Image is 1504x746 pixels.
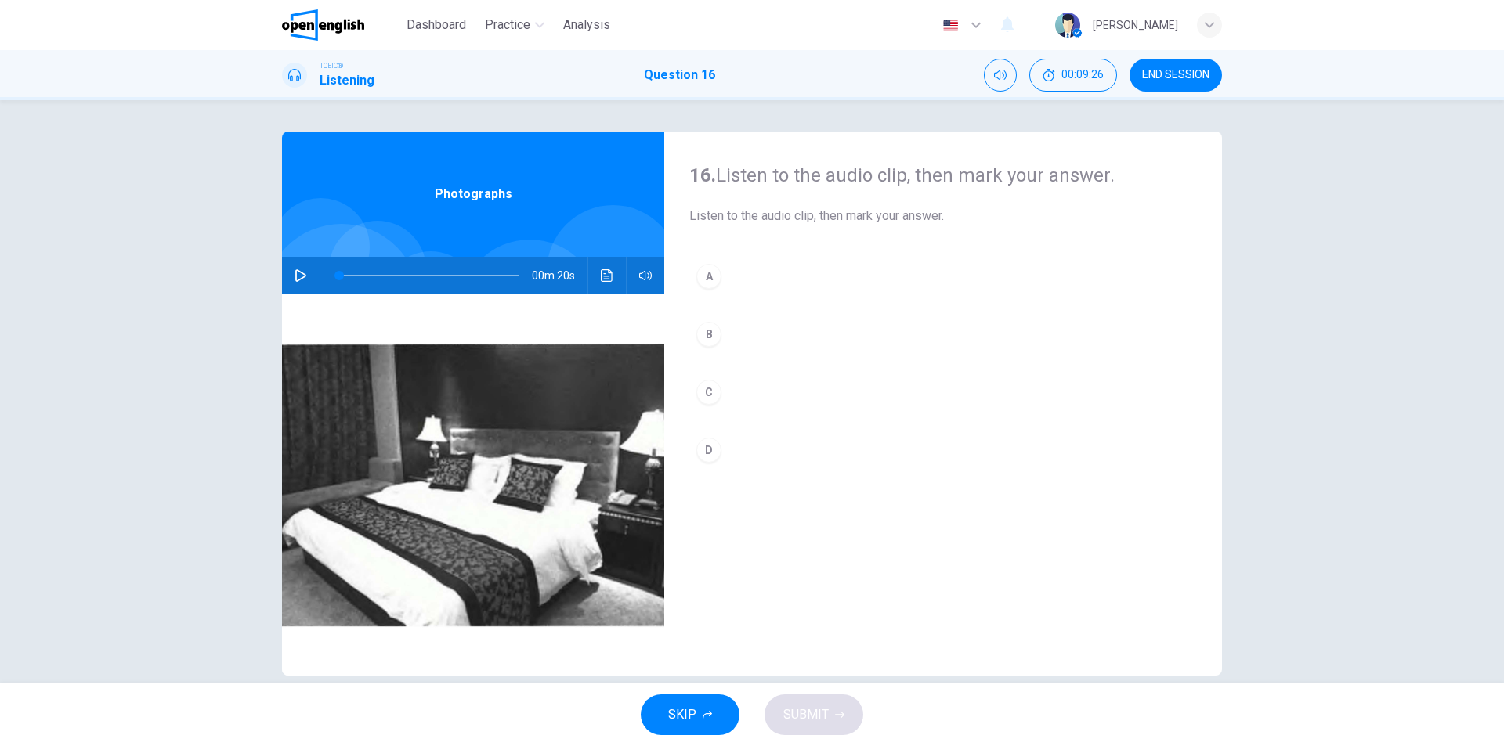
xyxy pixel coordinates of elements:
span: Practice [485,16,530,34]
button: B [689,315,1197,354]
img: Photographs [282,294,664,676]
div: B [696,322,721,347]
h4: Listen to the audio clip, then mark your answer. [689,163,1197,188]
h1: Question 16 [644,66,715,85]
button: 00:09:26 [1029,59,1117,92]
div: Hide [1029,59,1117,92]
button: SKIP [641,694,739,735]
strong: 16. [689,164,716,186]
span: 00m 20s [532,257,587,294]
img: en [941,20,960,31]
div: A [696,264,721,289]
button: A [689,257,1197,296]
a: OpenEnglish logo [282,9,400,41]
span: 00:09:26 [1061,69,1104,81]
button: END SESSION [1130,59,1222,92]
span: Listen to the audio clip, then mark your answer. [689,207,1197,225]
span: SKIP [668,704,696,726]
button: C [689,373,1197,412]
button: Analysis [557,11,616,39]
button: Dashboard [400,11,472,39]
span: Photographs [435,185,512,204]
div: Mute [984,59,1017,92]
button: D [689,431,1197,470]
div: [PERSON_NAME] [1093,16,1178,34]
button: Click to see the audio transcription [595,257,620,294]
span: Dashboard [407,16,466,34]
img: OpenEnglish logo [282,9,364,41]
h1: Listening [320,71,374,90]
img: Profile picture [1055,13,1080,38]
div: C [696,380,721,405]
button: Practice [479,11,551,39]
div: D [696,438,721,463]
span: TOEIC® [320,60,343,71]
span: Analysis [563,16,610,34]
span: END SESSION [1142,69,1209,81]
